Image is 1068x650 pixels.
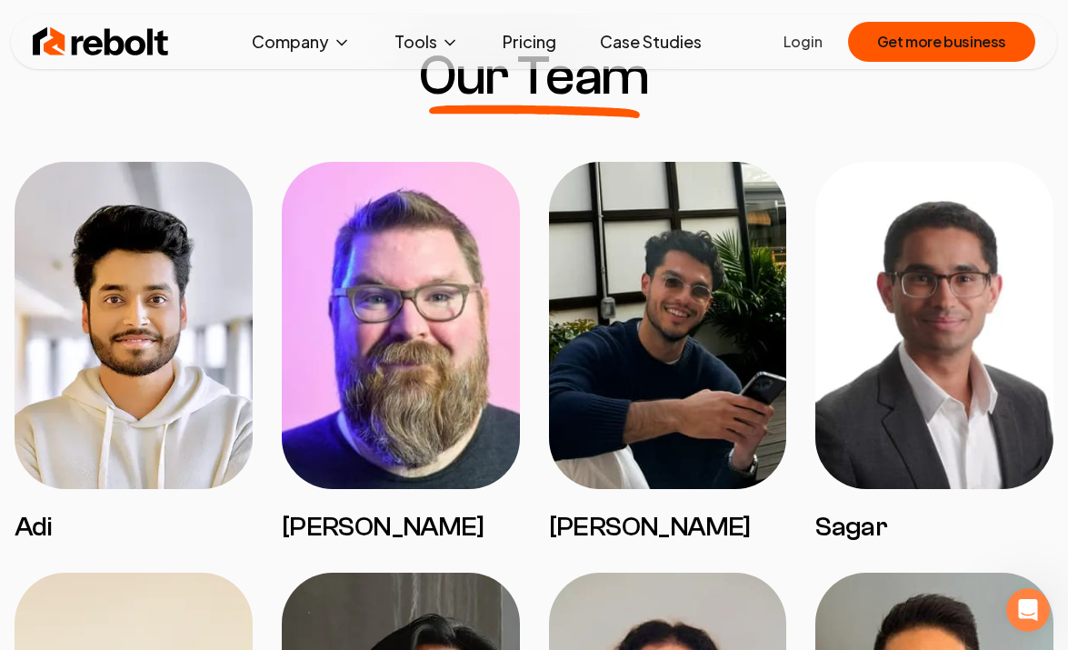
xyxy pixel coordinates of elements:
[33,24,169,60] img: Rebolt Logo
[419,49,649,104] h3: Our Team
[488,24,571,60] a: Pricing
[815,162,1053,489] img: Sagar
[282,162,520,489] img: John
[380,24,474,60] button: Tools
[815,511,1053,544] h3: Sagar
[549,511,787,544] h3: [PERSON_NAME]
[585,24,716,60] a: Case Studies
[15,511,253,544] h3: Adi
[15,162,253,489] img: Adi
[237,24,365,60] button: Company
[784,31,823,53] a: Login
[1006,588,1050,632] iframe: Intercom live chat
[848,22,1035,62] button: Get more business
[549,162,787,489] img: Omar
[282,511,520,544] h3: [PERSON_NAME]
